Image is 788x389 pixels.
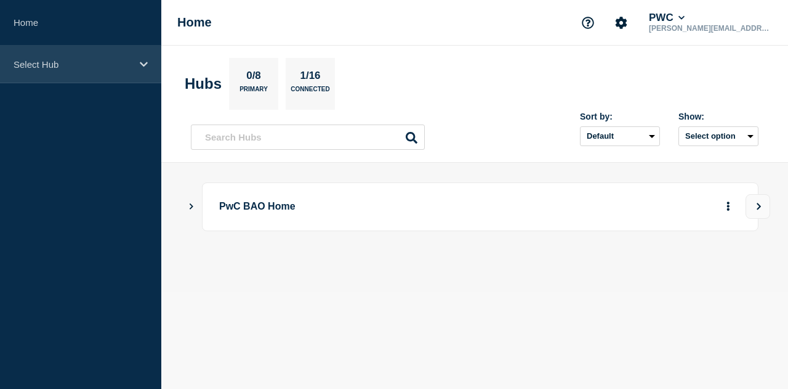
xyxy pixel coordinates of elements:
[295,70,325,86] p: 1/16
[242,70,266,86] p: 0/8
[291,86,329,99] p: Connected
[746,194,770,219] button: View
[678,126,758,146] button: Select option
[185,75,222,92] h2: Hubs
[14,59,132,70] p: Select Hub
[239,86,268,99] p: Primary
[720,195,736,218] button: More actions
[646,12,687,24] button: PWC
[580,112,660,121] div: Sort by:
[188,202,195,211] button: Show Connected Hubs
[191,125,425,150] input: Search Hubs
[177,15,212,30] h1: Home
[646,24,774,33] p: [PERSON_NAME][EMAIL_ADDRESS][PERSON_NAME][DOMAIN_NAME]
[219,195,536,218] p: PwC BAO Home
[608,10,634,36] button: Account settings
[575,10,601,36] button: Support
[678,112,758,121] div: Show:
[580,126,660,146] select: Sort by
